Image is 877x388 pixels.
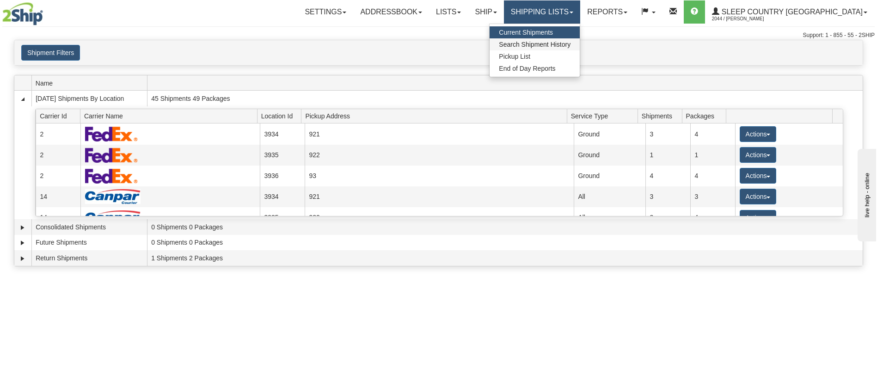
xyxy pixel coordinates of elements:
a: Settings [298,0,353,24]
a: Search Shipment History [490,38,580,50]
a: Addressbook [353,0,429,24]
td: Consolidated Shipments [31,219,147,235]
a: Lists [429,0,468,24]
a: Pickup List [490,50,580,62]
td: 1 Shipments 2 Packages [147,250,863,266]
td: 3 [690,186,735,207]
td: 922 [305,145,574,166]
a: Collapse [18,94,27,104]
td: 0 Shipments 0 Packages [147,235,863,251]
td: 921 [305,123,574,144]
a: End of Day Reports [490,62,580,74]
span: Service Type [571,109,638,123]
td: 4 [690,123,735,144]
td: 45 Shipments 49 Packages [147,91,863,106]
button: Shipment Filters [21,45,80,61]
span: Name [36,76,147,90]
a: Current Shipments [490,26,580,38]
td: 2 [36,123,80,144]
td: 921 [305,186,574,207]
td: 1 [690,145,735,166]
td: 0 Shipments 0 Packages [147,219,863,235]
td: All [574,207,645,228]
td: 922 [305,207,574,228]
span: Carrier Name [84,109,257,123]
button: Actions [740,147,777,163]
td: Ground [574,145,645,166]
td: 93 [305,166,574,186]
td: 2 [36,166,80,186]
button: Actions [740,189,777,204]
td: 2 [36,145,80,166]
td: 4 [645,166,690,186]
td: Ground [574,166,645,186]
a: Expand [18,254,27,263]
img: FedEx Express® [85,148,138,163]
a: Ship [468,0,503,24]
img: Canpar [85,189,141,204]
td: 3935 [260,145,305,166]
img: FedEx Express® [85,168,138,184]
span: Pickup Address [305,109,567,123]
span: Carrier Id [40,109,80,123]
td: 1 [645,145,690,166]
td: All [574,186,645,207]
td: 2 [645,207,690,228]
span: Search Shipment History [499,41,570,48]
span: Packages [686,109,726,123]
td: 14 [36,186,80,207]
td: Ground [574,123,645,144]
td: 4 [690,166,735,186]
span: End of Day Reports [499,65,555,72]
a: Reports [580,0,634,24]
td: Future Shipments [31,235,147,251]
td: 3934 [260,186,305,207]
span: 2044 / [PERSON_NAME] [712,14,781,24]
div: live help - online [7,8,86,15]
button: Actions [740,168,777,184]
td: 3934 [260,123,305,144]
td: 3 [645,186,690,207]
td: 3936 [260,166,305,186]
td: 4 [690,207,735,228]
img: Canpar [85,210,141,225]
td: [DATE] Shipments By Location [31,91,147,106]
iframe: chat widget [856,147,876,241]
td: 3 [645,123,690,144]
button: Actions [740,210,777,226]
span: Pickup List [499,53,530,60]
a: Expand [18,223,27,232]
div: Support: 1 - 855 - 55 - 2SHIP [2,31,875,39]
span: Shipments [642,109,682,123]
td: Return Shipments [31,250,147,266]
span: Location Id [261,109,301,123]
a: Shipping lists [504,0,580,24]
button: Actions [740,126,777,142]
td: 3935 [260,207,305,228]
span: Sleep Country [GEOGRAPHIC_DATA] [719,8,863,16]
span: Current Shipments [499,29,553,36]
img: FedEx Express® [85,126,138,142]
a: Expand [18,238,27,247]
a: Sleep Country [GEOGRAPHIC_DATA] 2044 / [PERSON_NAME] [705,0,874,24]
img: logo2044.jpg [2,2,43,25]
td: 14 [36,207,80,228]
